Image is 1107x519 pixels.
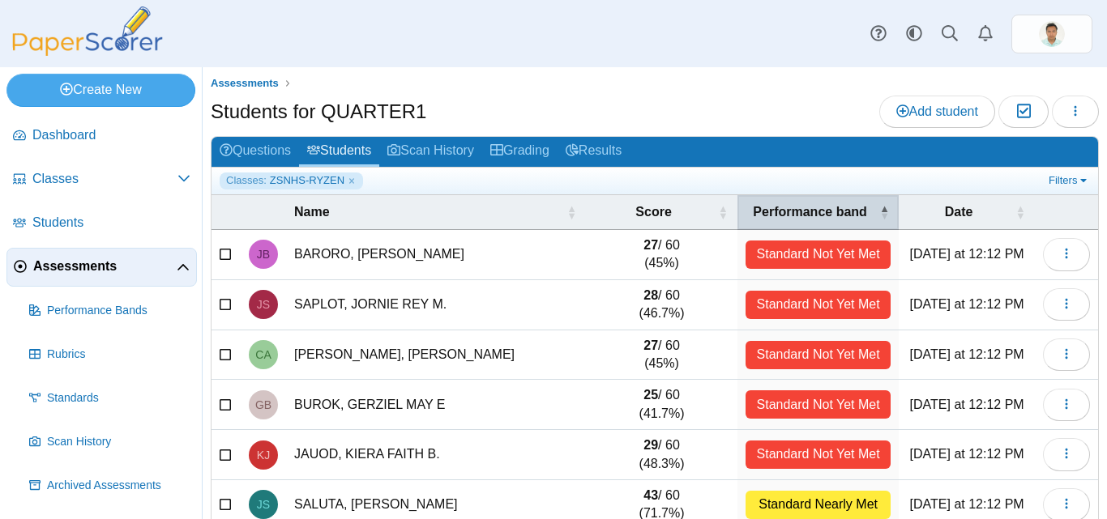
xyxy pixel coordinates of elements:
span: Score [635,205,671,219]
span: Score : Activate to sort [718,195,728,229]
span: Assessments [33,257,177,275]
span: Classes [32,170,177,188]
a: Questions [212,137,299,167]
a: Students [6,204,197,243]
span: JESLER BARORO [257,249,270,260]
div: Standard Not Yet Met [746,440,891,469]
span: CATHLYNNE ROSE M. ALVARADO [255,349,271,360]
a: Students [299,137,379,167]
b: 27 [643,338,658,352]
span: ZSNHS-RYZEN [270,173,344,188]
span: Performance Bands [47,303,190,319]
b: 27 [643,238,658,252]
span: Performance band : Activate to invert sorting [879,195,889,229]
a: Grading [482,137,558,167]
b: 29 [643,438,658,452]
span: JUNALYN O. SALUTA [257,499,270,510]
span: Standards [47,390,190,406]
time: Aug 22, 2025 at 12:12 PM [910,447,1024,461]
td: / 60 (45%) [586,330,737,381]
time: Aug 22, 2025 at 12:12 PM [910,247,1024,261]
span: KIERA FAITH B. JAUOD [257,449,270,461]
div: Standard Not Yet Met [746,341,891,369]
td: / 60 (41.7%) [586,380,737,430]
a: Classes [6,160,197,199]
td: BUROK, GERZIEL MAY E [286,380,586,430]
a: ps.qM1w65xjLpOGVUdR [1011,15,1092,53]
a: Alerts [968,16,1003,52]
time: Aug 22, 2025 at 12:12 PM [910,297,1024,311]
img: PaperScorer [6,6,169,56]
span: Archived Assessments [47,478,190,494]
span: Scan History [47,434,190,450]
td: / 60 (48.3%) [586,430,737,480]
a: Assessments [6,248,197,287]
td: SAPLOT, JORNIE REY M. [286,280,586,330]
a: Archived Assessments [23,466,197,505]
td: JAUOD, KIERA FAITH B. [286,430,586,480]
span: JORNIE REY M. SAPLOT [257,299,270,310]
a: Add student [879,96,995,128]
span: Performance band [753,205,866,219]
a: Scan History [379,137,482,167]
span: Name [294,205,330,219]
span: Assessments [211,77,279,89]
span: Dashboard [32,126,190,144]
span: Rubrics [47,347,190,363]
span: Add student [896,104,978,118]
div: Standard Not Yet Met [746,390,891,419]
time: Aug 22, 2025 at 12:12 PM [910,347,1024,361]
span: Name : Activate to sort [566,195,576,229]
span: adonis maynard pilongo [1039,21,1065,47]
span: Classes: [226,173,267,188]
a: Create New [6,74,195,106]
b: 43 [643,488,658,502]
a: Scan History [23,423,197,462]
td: [PERSON_NAME], [PERSON_NAME] [286,330,586,381]
time: Aug 22, 2025 at 12:12 PM [910,398,1024,411]
a: Assessments [207,74,283,94]
b: 28 [643,288,658,302]
a: Results [558,137,630,167]
img: ps.qM1w65xjLpOGVUdR [1039,21,1065,47]
a: Rubrics [23,335,197,374]
time: Aug 22, 2025 at 12:12 PM [910,497,1024,511]
span: Date : Activate to sort [1015,195,1025,229]
span: Date [945,205,973,219]
div: Standard Not Yet Met [746,240,891,269]
td: / 60 (45%) [586,230,737,280]
a: Classes: ZSNHS-RYZEN [220,172,363,189]
div: Standard Nearly Met [746,491,891,519]
span: GERZIEL MAY E BUROK [255,399,271,411]
div: Standard Not Yet Met [746,291,891,319]
a: Filters [1045,172,1094,189]
a: Standards [23,379,197,418]
td: BARORO, [PERSON_NAME] [286,230,586,280]
a: Performance Bands [23,291,197,330]
a: PaperScorer [6,45,169,58]
h1: Students for QUARTER1 [211,98,426,125]
b: 25 [643,388,658,402]
a: Dashboard [6,117,197,155]
td: / 60 (46.7%) [586,280,737,330]
span: Students [32,214,190,232]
